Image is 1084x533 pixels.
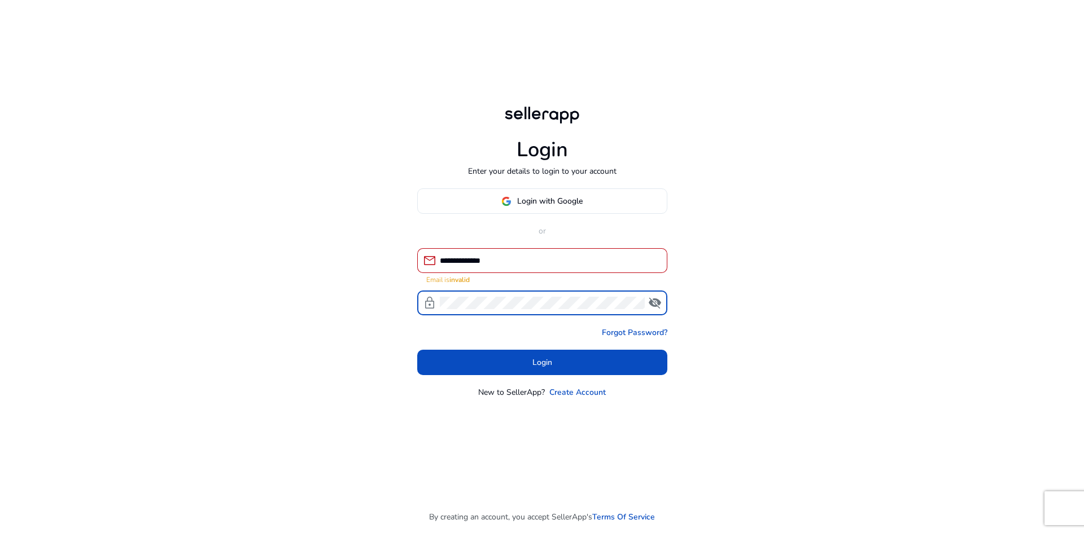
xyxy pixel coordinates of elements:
a: Forgot Password? [602,327,667,338]
button: Login [417,350,667,375]
strong: invalid [449,275,470,284]
mat-error: Email is [426,273,658,285]
p: Enter your details to login to your account [468,165,617,177]
a: Terms Of Service [592,511,655,523]
a: Create Account [549,386,606,398]
span: Login with Google [517,195,583,207]
p: New to SellerApp? [478,386,545,398]
img: google-logo.svg [501,196,512,206]
span: Login [532,356,552,368]
button: Login with Google [417,188,667,214]
span: lock [423,296,436,310]
span: mail [423,254,436,267]
span: visibility_off [648,296,662,310]
p: or [417,225,667,237]
h1: Login [517,138,568,162]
